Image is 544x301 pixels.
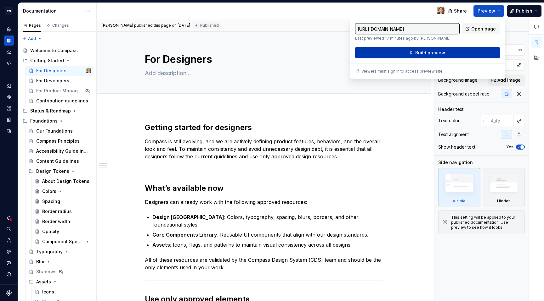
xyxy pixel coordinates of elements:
div: Border width [42,218,70,225]
div: Icons [42,289,54,295]
button: Publish [507,5,541,17]
div: Hidden [497,199,511,204]
div: Header text [438,106,464,112]
div: For Designers [36,68,66,74]
div: Assets [36,279,51,285]
a: Typography [26,247,94,257]
div: Design Tokens [36,168,69,174]
a: About Design Tokens [32,176,94,186]
strong: Core Components Library [152,232,217,238]
div: Text alignment [438,131,469,138]
a: Open page [462,23,500,35]
button: Notifications [4,213,14,223]
div: For Developers [36,78,69,84]
span: Publish [516,8,532,14]
div: About Design Tokens [42,178,89,184]
div: Welcome to Compass [30,47,78,54]
div: Border radius [42,208,72,215]
div: Our Foundations [36,128,73,134]
div: published this page on [DATE] [134,23,190,28]
p: Designers can already work with the following approved resources: [145,198,383,206]
strong: Design [GEOGRAPHIC_DATA] [152,214,224,220]
p: Last previewed 17 minutes ago by [PERSON_NAME]. [355,36,460,41]
div: Visible [453,199,466,204]
strong: Getting started for designers [145,123,252,132]
div: Status & Roadmap [20,106,94,116]
a: Code automation [4,58,14,68]
button: Build preview [355,47,500,58]
div: Typography [36,249,63,255]
p: Viewers must sign in to access preview site. [361,69,444,74]
span: Add [28,36,36,41]
a: Content Guidelines [26,156,94,166]
div: Changes [52,23,69,28]
div: Background aspect ratio [438,91,490,97]
div: Foundations [30,118,58,124]
img: Ugo Jauffret [86,68,91,73]
strong: What’s available now [145,183,224,193]
div: Foundations [20,116,94,126]
div: Text color [438,118,460,124]
div: Blur [36,259,45,265]
div: Pages [23,23,41,28]
div: Content Guidelines [36,158,79,164]
button: Share [445,5,471,17]
a: Accessibility Guidelines [26,146,94,156]
a: Compass Principles [26,136,94,146]
a: Component Specific Tokens [32,237,94,247]
div: Documentation [4,36,14,46]
a: Components [4,92,14,102]
div: Side navigation [438,159,473,166]
div: Colors [42,188,56,194]
div: Component Specific Tokens [42,238,84,245]
a: Design tokens [4,81,14,91]
p: : Reusable UI components that align with our design standards. [152,231,383,238]
a: Colors [32,186,94,196]
span: Preview [478,8,495,14]
a: Storybook stories [4,115,14,125]
a: Spacing [32,196,94,206]
div: Hidden [483,168,525,206]
div: Background image [438,77,478,83]
div: Getting Started [30,57,64,64]
a: For Developers [26,76,94,86]
a: Border width [32,216,94,227]
p: : Colors, typography, spacing, blurs, borders, and other foundational styles. [152,213,383,228]
div: Assets [26,277,94,287]
a: Contribution guidelines [26,96,94,106]
div: For Product Managers [36,88,83,94]
p: : Icons, flags, and patterns to maintain visual consistency across all designs. [152,241,383,249]
p: All of these resources are validated by the Compass Design System (CDS) team and should be the on... [145,256,383,271]
img: Ugo Jauffret [437,7,445,14]
label: Yes [506,145,513,150]
svg: Supernova Logo [6,290,12,296]
div: Compass Principles [36,138,80,144]
div: Accessibility Guidelines [36,148,88,154]
a: For Product Managers [26,86,94,96]
a: Analytics [4,47,14,57]
span: Open page [471,26,496,32]
div: Settings [4,247,14,257]
div: This setting will be applied to your published documentation. Use preview to see how it looks. [451,215,521,230]
button: Contact support [4,258,14,268]
button: Add image [488,74,525,86]
div: VN [5,7,13,15]
a: Our Foundations [26,126,94,136]
strong: Assets [152,242,170,248]
a: Home [4,24,14,34]
button: Add [20,34,44,43]
span: [PERSON_NAME] [102,23,133,28]
div: Assets [4,103,14,113]
div: Spacing [42,198,60,205]
a: Invite team [4,235,14,245]
a: Icons [32,287,94,297]
a: Data sources [4,126,14,136]
a: Welcome to Compass [20,46,94,56]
